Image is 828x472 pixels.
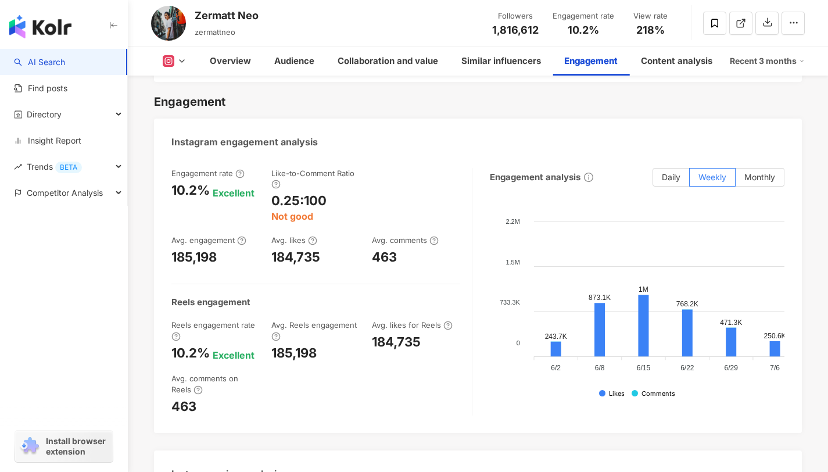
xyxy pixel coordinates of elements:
[372,320,453,330] div: Avg. likes for Reels
[641,54,712,68] div: Content analysis
[582,171,595,184] span: info-circle
[628,10,672,22] div: View rate
[568,24,599,36] span: 10.2%
[46,436,109,457] span: Install browser extension
[55,162,82,173] div: BETA
[210,54,251,68] div: Overview
[14,56,65,68] a: searchAI Search
[154,94,225,110] div: Engagement
[14,83,67,94] a: Find posts
[195,8,259,23] div: Zermatt Neo
[595,364,605,372] tspan: 6/8
[171,181,210,199] div: 10.2%
[492,10,539,22] div: Followers
[171,320,260,341] div: Reels engagement rate
[506,258,519,265] tspan: 1.5M
[680,364,694,372] tspan: 6/22
[195,27,235,37] span: zermattneo
[171,168,245,178] div: Engagement rate
[271,344,317,362] div: 185,198
[338,54,438,68] div: Collaboration and value
[14,163,22,171] span: rise
[213,349,255,362] div: Excellent
[27,153,82,180] span: Trends
[213,187,255,199] div: Excellent
[171,135,318,148] div: Instagram engagement analysis
[171,296,250,308] div: Reels engagement
[14,135,81,146] a: Insight Report
[15,431,113,462] a: chrome extensionInstall browser extension
[517,339,520,346] tspan: 0
[492,24,539,36] span: 1,816,612
[171,248,217,266] div: 185,198
[636,24,665,36] span: 218%
[698,172,726,182] span: Weekly
[553,10,614,22] div: Engagement rate
[609,390,625,398] div: Likes
[151,6,186,41] img: KOL Avatar
[551,364,561,372] tspan: 6/2
[490,171,580,183] div: Engagement analysis
[372,248,397,266] div: 463
[372,333,421,351] div: 184,735
[724,364,738,372] tspan: 6/29
[271,210,313,223] div: Not good
[27,180,103,206] span: Competitor Analysis
[171,235,246,245] div: Avg. engagement
[171,344,210,362] div: 10.2%
[461,54,541,68] div: Similar influencers
[271,168,360,189] div: Like-to-Comment Ratio
[271,320,360,341] div: Avg. Reels engagement
[19,437,41,456] img: chrome extension
[171,373,260,395] div: Avg. comments on Reels
[372,235,439,245] div: Avg. comments
[271,248,320,266] div: 184,735
[271,235,317,245] div: Avg. likes
[564,54,618,68] div: Engagement
[506,217,519,224] tspan: 2.2M
[271,192,327,210] div: 0.25:100
[27,101,62,127] span: Directory
[274,54,314,68] div: Audience
[171,398,196,416] div: 463
[637,364,651,372] tspan: 6/15
[662,172,680,182] span: Daily
[9,15,71,38] img: logo
[730,52,805,70] div: Recent 3 months
[770,364,780,372] tspan: 7/6
[641,390,675,398] div: Comments
[500,299,521,306] tspan: 733.3K
[744,172,775,182] span: Monthly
